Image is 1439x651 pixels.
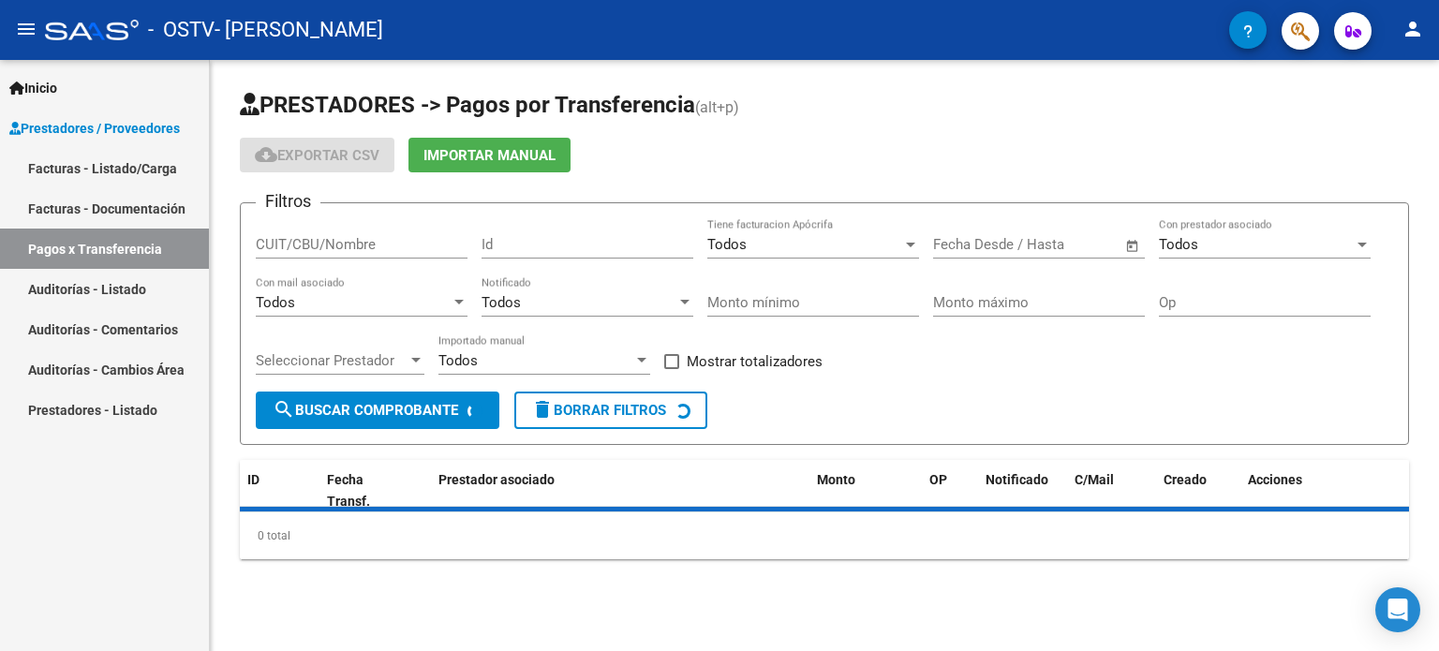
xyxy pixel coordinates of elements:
mat-icon: delete [531,398,554,421]
mat-icon: menu [15,18,37,40]
datatable-header-cell: Creado [1156,460,1240,522]
span: Importar Manual [423,147,556,164]
datatable-header-cell: C/Mail [1067,460,1156,522]
span: Prestadores / Proveedores [9,118,180,139]
span: Acciones [1248,472,1302,487]
span: Seleccionar Prestador [256,352,408,369]
span: (alt+p) [695,98,739,116]
div: 0 total [240,512,1409,559]
datatable-header-cell: OP [922,460,978,522]
datatable-header-cell: Prestador asociado [431,460,809,522]
span: - OSTV [148,9,215,51]
span: Todos [707,236,747,253]
button: Importar Manual [408,138,571,172]
span: Exportar CSV [255,147,379,164]
span: Todos [438,352,478,369]
span: OP [929,472,947,487]
span: Buscar Comprobante [273,402,458,419]
datatable-header-cell: Notificado [978,460,1067,522]
span: Fecha Transf. [327,472,370,509]
span: Monto [817,472,855,487]
button: Open calendar [1122,235,1144,257]
span: Mostrar totalizadores [687,350,823,373]
button: Buscar Comprobante [256,392,499,429]
span: PRESTADORES -> Pagos por Transferencia [240,92,695,118]
span: Creado [1164,472,1207,487]
input: Fecha fin [1026,236,1117,253]
span: Todos [482,294,521,311]
input: Fecha inicio [933,236,1009,253]
button: Exportar CSV [240,138,394,172]
datatable-header-cell: Fecha Transf. [319,460,404,522]
span: ID [247,472,260,487]
datatable-header-cell: Acciones [1240,460,1409,522]
span: Notificado [986,472,1048,487]
mat-icon: cloud_download [255,143,277,166]
mat-icon: search [273,398,295,421]
span: Prestador asociado [438,472,555,487]
datatable-header-cell: ID [240,460,319,522]
datatable-header-cell: Monto [809,460,922,522]
div: Open Intercom Messenger [1375,587,1420,632]
span: C/Mail [1075,472,1114,487]
span: Borrar Filtros [531,402,666,419]
mat-icon: person [1402,18,1424,40]
span: Todos [256,294,295,311]
button: Borrar Filtros [514,392,707,429]
span: - [PERSON_NAME] [215,9,383,51]
h3: Filtros [256,188,320,215]
span: Todos [1159,236,1198,253]
span: Inicio [9,78,57,98]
